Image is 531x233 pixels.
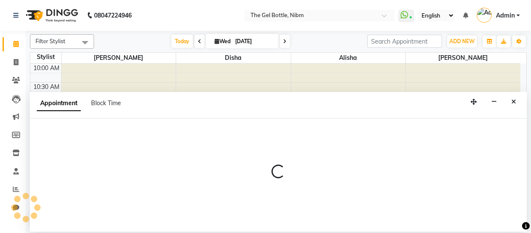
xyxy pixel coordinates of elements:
input: Search Appointment [367,35,442,48]
div: 10:30 AM [32,83,61,91]
input: 2025-09-03 [233,35,275,48]
span: [PERSON_NAME] [62,53,176,63]
span: Admin [496,11,515,20]
span: Wed [212,38,233,44]
div: 10:00 AM [32,64,61,73]
span: Filter Stylist [35,38,65,44]
img: logo [22,3,80,27]
span: Alisha [291,53,406,63]
span: [PERSON_NAME] [406,53,520,63]
img: Admin [477,8,492,23]
button: ADD NEW [447,35,477,47]
span: Disha [176,53,291,63]
span: Appointment [37,96,81,111]
button: Close [507,95,520,109]
span: Today [171,35,193,48]
span: Block Time [91,99,121,107]
span: ADD NEW [449,38,475,44]
div: Stylist [30,53,61,62]
b: 08047224946 [94,3,132,27]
